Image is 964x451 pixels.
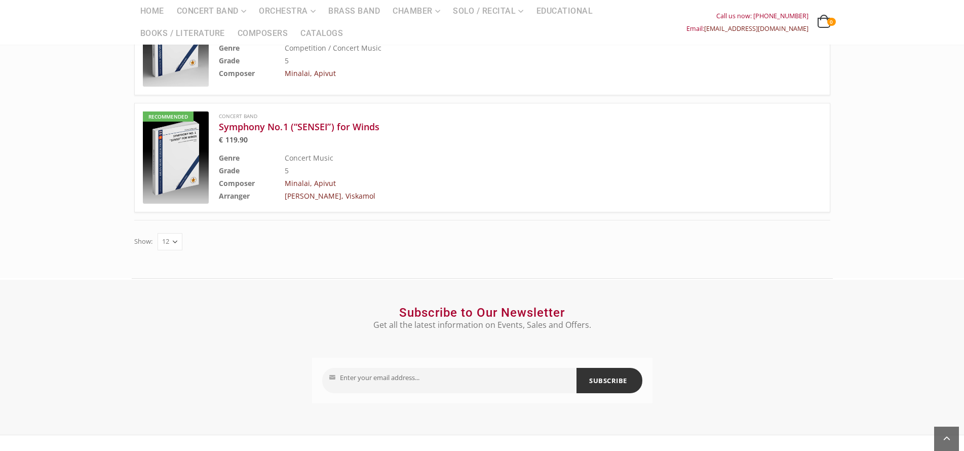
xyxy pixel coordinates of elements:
span: € [219,135,223,144]
b: Genre [219,153,240,163]
a: Minalai, Apivut [285,178,336,188]
span: 0 [827,18,835,26]
a: [EMAIL_ADDRESS][DOMAIN_NAME] [704,24,808,33]
b: Arranger [219,191,250,201]
label: Show: [134,235,152,248]
a: Books / Literature [134,22,231,45]
b: Composer [219,178,255,188]
div: Email: [686,22,808,35]
h2: Subscribe to Our Newsletter [312,305,652,320]
b: Composer [219,68,255,78]
td: 5 [285,54,771,67]
bdi: 119.90 [219,135,248,144]
div: Call us now: [PHONE_NUMBER] [686,10,808,22]
div: Recommended [143,111,194,122]
b: Grade [219,56,240,65]
a: Symphony No.1 (“SENSEI”) for Winds [219,121,771,133]
a: Minalai, Apivut [285,68,336,78]
a: Catalogs [294,22,349,45]
td: 5 [285,164,771,177]
span: SUBSCRIBE [589,372,627,389]
b: Genre [219,43,240,53]
a: Concert Band [219,112,257,120]
a: Recommended [143,111,209,204]
a: Composers [232,22,294,45]
b: Grade [219,166,240,175]
a: [PERSON_NAME], Viskamol [285,191,375,201]
td: Concert Music [285,152,771,164]
button: SUBSCRIBE [576,368,642,393]
td: Competition / Concert Music [285,42,771,54]
p: Get all the latest information on Events, Sales and Offers. [312,319,652,331]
